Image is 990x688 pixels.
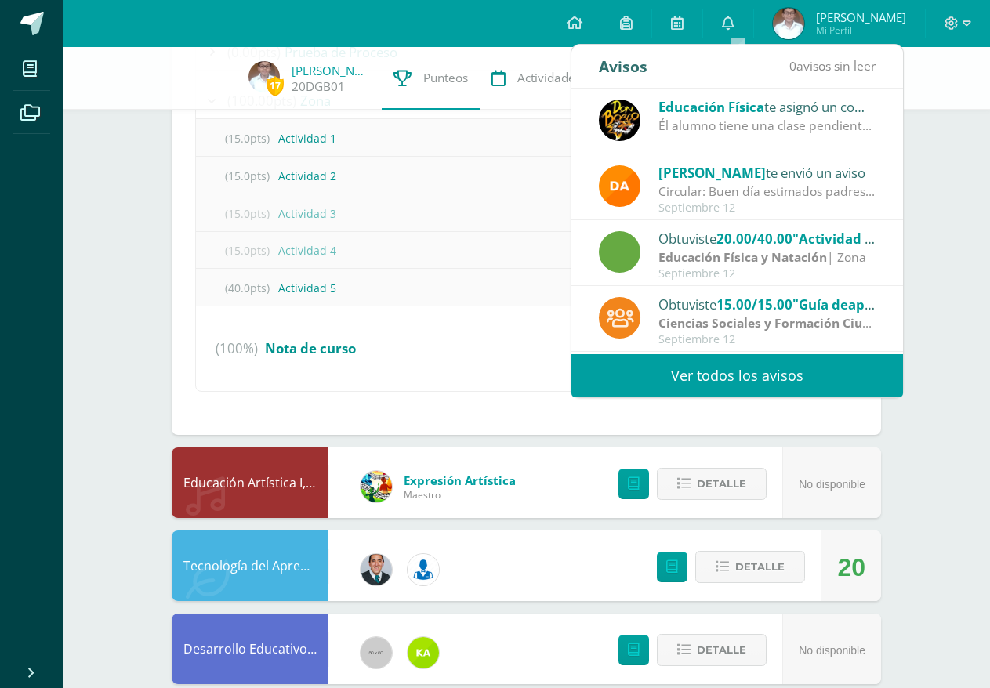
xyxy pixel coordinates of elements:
span: 0 [789,57,796,74]
a: [PERSON_NAME] [292,63,370,78]
img: f9d34ca01e392badc01b6cd8c48cabbd.png [599,165,640,207]
span: Actividades [517,70,581,86]
div: Septiembre 12 [658,333,876,346]
span: 17 [267,76,284,96]
span: (100%) [216,319,258,378]
img: 80c6179f4b1d2e3660951566ef3c631f.png [408,637,439,668]
span: Detalle [735,552,785,581]
span: Expresión Artística [404,473,516,488]
span: (15.0pts) [216,233,278,268]
span: Mi Perfil [816,24,906,37]
span: (15.0pts) [216,158,278,194]
a: Punteos [382,47,480,110]
button: Detalle [657,634,767,666]
span: 20.00/40.00 [716,230,792,248]
span: [PERSON_NAME] [658,164,766,182]
span: avisos sin leer [789,57,876,74]
img: 60x60 [361,637,392,668]
div: Él alumno tiene una clase pendiente de reponer, cuando la reponga su nota se completara. Lo esper... [658,117,876,135]
img: 2306758994b507d40baaa54be1d4aa7e.png [361,554,392,585]
div: Obtuviste en [658,294,876,314]
div: Circular: Buen día estimados padres de familia, por este medio les envío un cordial saludo. El mo... [658,183,876,201]
span: Maestro [404,488,516,502]
img: c6c55850625d03b804869e3fe2a73493.png [773,8,804,39]
div: Actividad 5 [196,270,857,306]
div: Actividad 1 [196,121,857,156]
div: Avisos [599,45,647,88]
img: eda3c0d1caa5ac1a520cf0290d7c6ae4.png [599,100,640,141]
a: Actividades [480,47,593,110]
span: Nota de curso [265,339,356,357]
div: Tecnología del Aprendizaje y la Comunicación (Informática) [172,530,328,601]
span: Educación Física [658,98,764,116]
div: 20 [837,532,865,603]
img: 6ed6846fa57649245178fca9fc9a58dd.png [408,554,439,585]
span: Detalle [697,469,746,498]
span: 15.00/15.00 [716,295,792,313]
strong: Educación Física y Natación [658,248,827,266]
div: Septiembre 12 [658,267,876,281]
div: Actividad 2 [196,158,857,194]
div: Educación Artística I, Música y Danza [172,447,328,518]
div: Actividad 3 [196,196,857,231]
span: (15.0pts) [216,196,278,231]
div: Actividad 4 [196,233,857,268]
div: te envió un aviso [658,162,876,183]
button: Detalle [657,468,767,500]
span: No disponible [799,478,865,491]
div: | Zona [658,314,876,332]
img: c6c55850625d03b804869e3fe2a73493.png [248,61,280,92]
div: | Zona [658,248,876,266]
span: (40.0pts) [216,270,278,306]
span: No disponible [799,644,865,657]
button: Detalle [695,551,805,583]
a: Ver todos los avisos [571,354,903,397]
span: [PERSON_NAME] [816,9,906,25]
span: "Actividad 5" [792,230,879,248]
img: 159e24a6ecedfdf8f489544946a573f0.png [361,471,392,502]
div: Obtuviste en [658,228,876,248]
a: 20DGB01 [292,78,345,95]
div: te asignó un comentario en 'Actividad 5' para 'Educación Física y Natación' [658,96,876,117]
span: Detalle [697,635,746,664]
div: Desarrollo Educativo y Proyecto de Vida [172,614,328,684]
span: (15.0pts) [216,121,278,156]
span: "Guía deaprendizaje 3" [792,295,943,313]
span: Punteos [423,70,468,86]
div: Septiembre 12 [658,201,876,215]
